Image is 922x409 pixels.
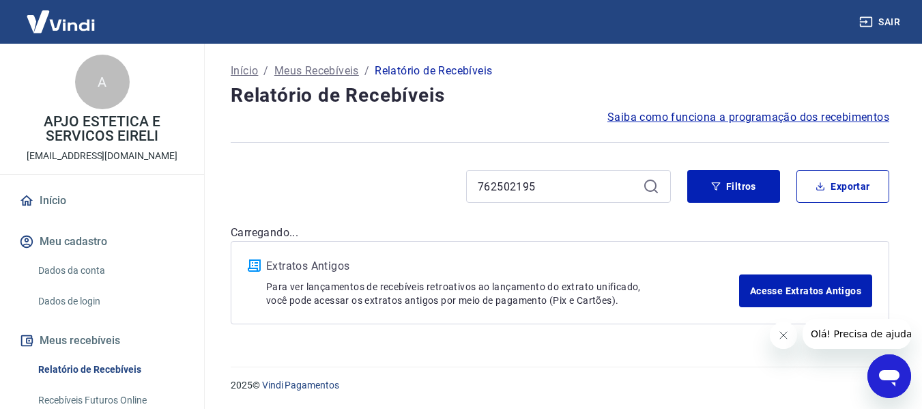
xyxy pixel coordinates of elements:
a: Dados de login [33,287,188,315]
p: Extratos Antigos [266,258,739,274]
div: A [75,55,130,109]
span: Olá! Precisa de ajuda? [8,10,115,20]
p: / [263,63,268,79]
a: Acesse Extratos Antigos [739,274,872,307]
p: APJO ESTETICA E SERVICOS EIRELI [11,115,193,143]
p: 2025 © [231,378,889,393]
h4: Relatório de Recebíveis [231,82,889,109]
iframe: Fechar mensagem [770,322,797,349]
button: Exportar [796,170,889,203]
a: Saiba como funciona a programação dos recebimentos [607,109,889,126]
input: Busque pelo número do pedido [478,176,637,197]
a: Dados da conta [33,257,188,285]
button: Meus recebíveis [16,326,188,356]
iframe: Botão para abrir a janela de mensagens [867,354,911,398]
a: Vindi Pagamentos [262,380,339,391]
p: Carregando... [231,225,889,241]
p: [EMAIL_ADDRESS][DOMAIN_NAME] [27,149,177,163]
p: Para ver lançamentos de recebíveis retroativos ao lançamento do extrato unificado, você pode aces... [266,280,739,307]
img: ícone [248,259,261,272]
a: Relatório de Recebíveis [33,356,188,384]
iframe: Mensagem da empresa [803,319,911,349]
p: / [364,63,369,79]
button: Sair [856,10,906,35]
p: Relatório de Recebíveis [375,63,492,79]
button: Meu cadastro [16,227,188,257]
a: Início [16,186,188,216]
a: Meus Recebíveis [274,63,359,79]
a: Início [231,63,258,79]
img: Vindi [16,1,105,42]
button: Filtros [687,170,780,203]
